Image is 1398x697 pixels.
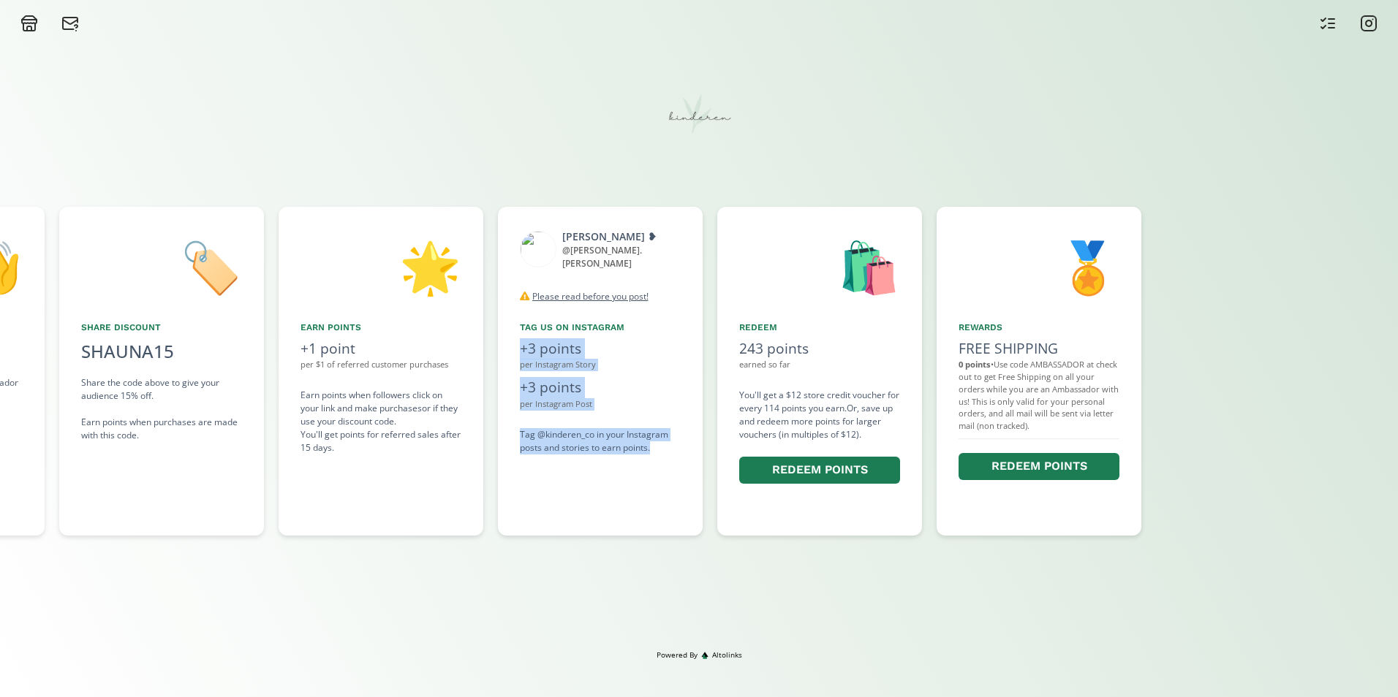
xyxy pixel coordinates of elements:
[959,359,991,370] strong: 0 points
[959,338,1119,359] div: FREE SHIPPING
[657,650,698,660] span: Powered By
[532,290,649,302] u: Please read before you post!
[520,359,681,371] div: per Instagram Story
[959,359,1119,433] div: • Use code AMBASSADOR at check out to get Free Shipping on all your orders while you are an Ambas...
[739,321,900,334] div: Redeem
[301,321,461,334] div: Earn points
[739,457,900,484] button: Redeem points
[520,377,681,398] div: +3 points
[81,321,242,334] div: Share Discount
[520,338,681,359] div: +3 points
[959,321,1119,334] div: Rewards
[562,229,681,244] div: [PERSON_NAME] ❥
[520,231,556,267] img: 453493512_7460407600730315_3054297293478458193_n.jpg
[81,338,174,365] div: SHAUNA15
[301,389,461,454] div: Earn points when followers click on your link and make purchases or if they use your discount cod...
[301,229,461,303] div: 🌟
[739,359,900,371] div: earned so far
[739,229,900,303] div: 🛍️
[739,389,900,486] div: You'll get a $12 store credit voucher for every 114 points you earn. Or, save up and redeem more ...
[959,229,1119,303] div: 🏅
[301,338,461,359] div: +1 point
[520,321,681,334] div: Tag us on Instagram
[662,79,736,152] img: t9gvFYbm8xZn
[81,229,242,303] div: 🏷️
[520,428,681,454] div: Tag @kinderen_co in your Instagram posts and stories to earn points.
[562,244,681,270] div: @ [PERSON_NAME].[PERSON_NAME]
[701,652,709,659] img: favicon-32x32.png
[739,338,900,359] div: 243 points
[712,650,742,660] span: Altolinks
[81,376,242,442] div: Share the code above to give your audience 15% off. Earn points when purchases are made with this...
[520,398,681,411] div: per Instagram Post
[959,453,1119,480] button: Redeem points
[301,359,461,371] div: per $1 of referred customer purchases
